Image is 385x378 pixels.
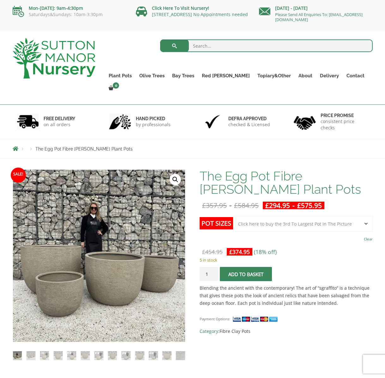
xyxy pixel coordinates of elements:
a: Clear options [364,235,373,244]
img: 4.jpg [294,112,316,131]
p: on all orders [44,121,75,128]
input: Search... [160,39,373,52]
span: £ [229,248,232,256]
a: Please Send All Enquiries To: [EMAIL_ADDRESS][DOMAIN_NAME] [275,12,363,22]
img: payment supported [232,316,280,322]
p: 5 in stock [200,256,372,264]
h6: FREE DELIVERY [44,116,75,121]
a: Topiary&Other [254,71,295,80]
a: Plant Pots [105,71,135,80]
span: £ [234,201,238,210]
img: The Egg Pot Fibre Clay Champagne Plant Pots - Image 7 [94,351,103,360]
nav: Breadcrumbs [13,146,373,151]
p: checked & Licensed [228,121,270,128]
span: £ [265,201,269,210]
span: 0 [113,82,119,89]
img: The Egg Pot Fibre Clay Champagne Plant Pots - Image 3 [40,351,49,360]
a: Contact [343,71,368,80]
img: The Egg Pot Fibre Clay Champagne Plant Pots - Image 4 [54,351,63,360]
span: £ [202,248,205,256]
p: Mon-[DATE]: 9am-4:30pm [13,4,126,12]
span: £ [202,201,206,210]
a: 0 [105,84,121,93]
p: Saturdays&Sundays: 10am-3:30pm [13,12,126,17]
bdi: 575.95 [297,201,322,210]
img: The Egg Pot Fibre Clay Champagne Plant Pots - Image 11 [149,351,158,360]
span: (18% off) [254,248,277,256]
img: 3.jpg [202,114,224,130]
h1: The Egg Pot Fibre [PERSON_NAME] Plant Pots [200,169,372,196]
img: The Egg Pot Fibre Clay Champagne Plant Pots [13,351,22,360]
h6: Defra approved [228,116,270,121]
bdi: 374.95 [229,248,250,256]
img: The Egg Pot Fibre Clay Champagne Plant Pots - Image 13 [176,351,185,360]
img: 2.jpg [109,114,131,130]
img: 1.jpg [17,114,39,130]
p: by professionals [136,121,171,128]
img: The Egg Pot Fibre Clay Champagne Plant Pots - Image 2 [27,351,35,360]
span: Sale! [11,168,26,183]
a: Click Here To Visit Nursery! [152,5,209,11]
a: Red [PERSON_NAME] [198,71,254,80]
a: Fibre Clay Pots [220,328,250,334]
bdi: 584.95 [234,201,259,210]
img: The Egg Pot Fibre Clay Champagne Plant Pots - Image 9 [122,351,130,360]
img: The Egg Pot Fibre Clay Champagne Plant Pots - Image 5 [67,351,76,360]
img: The Egg Pot Fibre Clay Champagne Plant Pots - IMG 2974 scaled [13,170,185,342]
h6: Price promise [321,113,369,118]
span: £ [297,201,301,210]
a: [STREET_ADDRESS] No Appointments needed [152,11,248,17]
button: Add to basket [220,267,272,281]
input: Product quantity [200,267,219,281]
img: The Egg Pot Fibre Clay Champagne Plant Pots - Image 10 [135,351,144,360]
a: About [295,71,316,80]
bdi: 454.95 [202,248,223,256]
bdi: 357.95 [202,201,227,210]
bdi: 294.95 [265,201,290,210]
span: Category: [200,328,372,335]
img: logo [13,38,95,79]
a: View full-screen image gallery [170,174,181,185]
small: Payment Options: [200,316,230,321]
span: The Egg Pot Fibre [PERSON_NAME] Plant Pots [35,146,133,151]
p: [DATE] - [DATE] [259,4,373,12]
del: - [200,202,261,209]
strong: Blending the ancient with the contemporary! The art of “sgraffito” is a technique that gives thes... [200,285,370,306]
label: Pot Sizes [200,217,233,229]
a: Olive Trees [135,71,168,80]
h6: hand picked [136,116,171,121]
a: Delivery [316,71,343,80]
ins: - [263,202,324,209]
img: The Egg Pot Fibre Clay Champagne Plant Pots - Image 12 [162,351,171,360]
img: The Egg Pot Fibre Clay Champagne Plant Pots - Image 6 [81,351,90,360]
img: The Egg Pot Fibre Clay Champagne Plant Pots - Image 8 [108,351,117,360]
a: Bay Trees [168,71,198,80]
p: consistent price checks [321,118,369,131]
